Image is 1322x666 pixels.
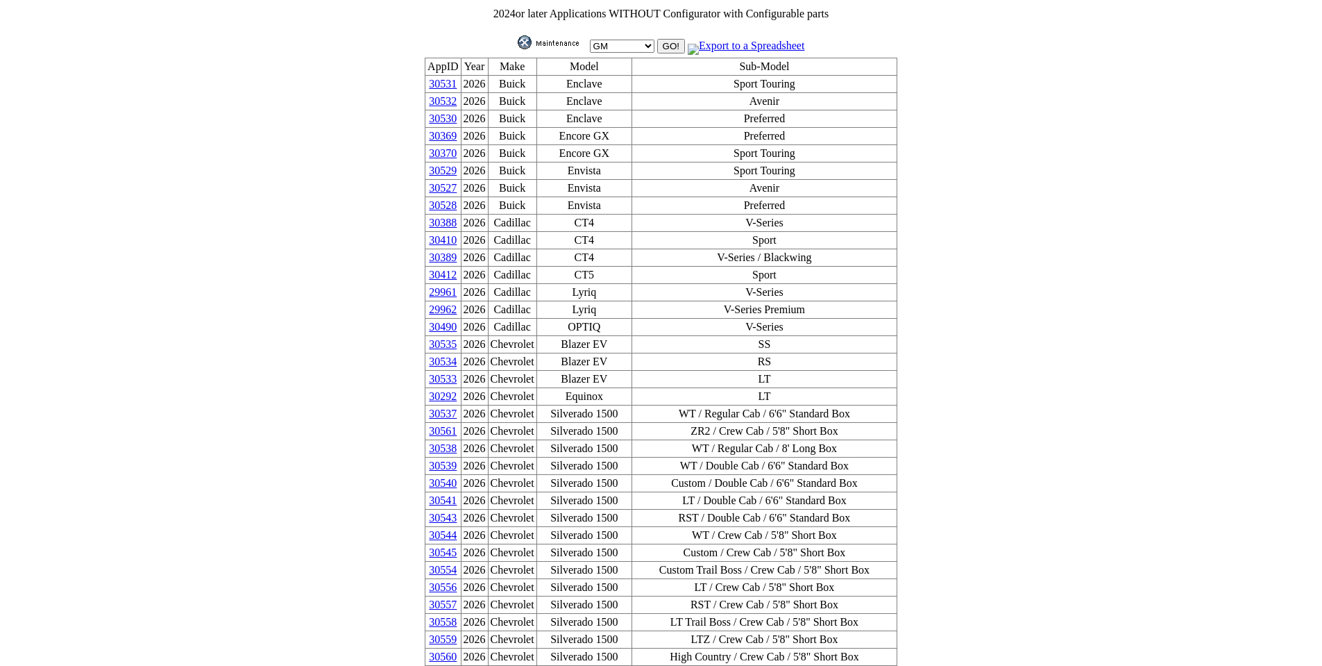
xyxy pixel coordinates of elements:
[461,76,488,93] td: 2026
[536,336,632,353] td: Blazer EV
[632,492,897,510] td: LT / Double Cab / 6'6" Standard Box
[632,579,897,597] td: LT / Crew Cab / 5'8" Short Box
[632,527,897,544] td: WT / Crew Cab / 5'8" Short Box
[488,388,536,406] td: Chevrolet
[632,649,897,666] td: High Country / Crew Cab / 5'8" Short Box
[632,215,897,232] td: V-Series
[461,614,488,631] td: 2026
[461,58,488,76] td: Year
[488,371,536,388] td: Chevrolet
[429,599,457,610] a: 30557
[536,458,632,475] td: Silverado 1500
[536,232,632,249] td: CT4
[429,512,457,524] a: 30543
[461,353,488,371] td: 2026
[536,562,632,579] td: Silverado 1500
[461,284,488,301] td: 2026
[461,145,488,163] td: 2026
[657,39,685,53] input: GO!
[488,614,536,631] td: Chevrolet
[536,544,632,562] td: Silverado 1500
[632,163,897,180] td: Sport Touring
[488,76,536,93] td: Buick
[461,475,488,492] td: 2026
[488,649,536,666] td: Chevrolet
[632,197,897,215] td: Preferred
[429,408,457,419] a: 30537
[488,458,536,475] td: Chevrolet
[488,475,536,492] td: Chevrolet
[488,510,536,527] td: Chevrolet
[461,319,488,336] td: 2026
[632,301,897,319] td: V-Series Premium
[536,406,632,423] td: Silverado 1500
[632,93,897,110] td: Avenir
[429,251,457,263] a: 30389
[429,303,457,315] a: 29962
[536,597,632,614] td: Silverado 1500
[488,163,536,180] td: Buick
[632,249,897,267] td: V-Series / Blackwing
[429,442,457,454] a: 30538
[461,649,488,666] td: 2026
[536,423,632,440] td: Silverado 1500
[536,492,632,510] td: Silverado 1500
[461,440,488,458] td: 2026
[632,458,897,475] td: WT / Double Cab / 6'6" Standard Box
[429,182,457,194] a: 30527
[536,163,632,180] td: Envista
[536,614,632,631] td: Silverado 1500
[425,58,461,76] td: AppID
[632,544,897,562] td: Custom / Crew Cab / 5'8" Short Box
[632,319,897,336] td: V-Series
[429,234,457,246] a: 30410
[488,128,536,145] td: Buick
[461,579,488,597] td: 2026
[488,110,536,128] td: Buick
[632,371,897,388] td: LT
[461,544,488,562] td: 2026
[536,267,632,284] td: CT5
[429,425,457,437] a: 30561
[488,527,536,544] td: Chevrolet
[632,110,897,128] td: Preferred
[461,371,488,388] td: 2026
[493,8,516,19] span: 2024
[488,284,536,301] td: Cadillac
[632,284,897,301] td: V-Series
[461,110,488,128] td: 2026
[536,180,632,197] td: Envista
[429,269,457,281] a: 30412
[632,145,897,163] td: Sport Touring
[488,544,536,562] td: Chevrolet
[488,631,536,649] td: Chevrolet
[429,356,457,367] a: 30534
[632,388,897,406] td: LT
[429,217,457,228] a: 30388
[488,336,536,353] td: Chevrolet
[429,165,457,176] a: 30529
[429,529,457,541] a: 30544
[429,581,457,593] a: 30556
[488,353,536,371] td: Chevrolet
[632,562,897,579] td: Custom Trail Boss / Crew Cab / 5'8" Short Box
[488,215,536,232] td: Cadillac
[488,301,536,319] td: Cadillac
[632,597,897,614] td: RST / Crew Cab / 5'8" Short Box
[536,631,632,649] td: Silverado 1500
[488,406,536,423] td: Chevrolet
[536,128,632,145] td: Encore GX
[461,232,488,249] td: 2026
[632,76,897,93] td: Sport Touring
[632,475,897,492] td: Custom / Double Cab / 6'6" Standard Box
[461,406,488,423] td: 2026
[632,232,897,249] td: Sport
[429,286,457,298] a: 29961
[461,336,488,353] td: 2026
[536,388,632,406] td: Equinox
[429,373,457,385] a: 30533
[632,128,897,145] td: Preferred
[461,492,488,510] td: 2026
[461,197,488,215] td: 2026
[461,597,488,614] td: 2026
